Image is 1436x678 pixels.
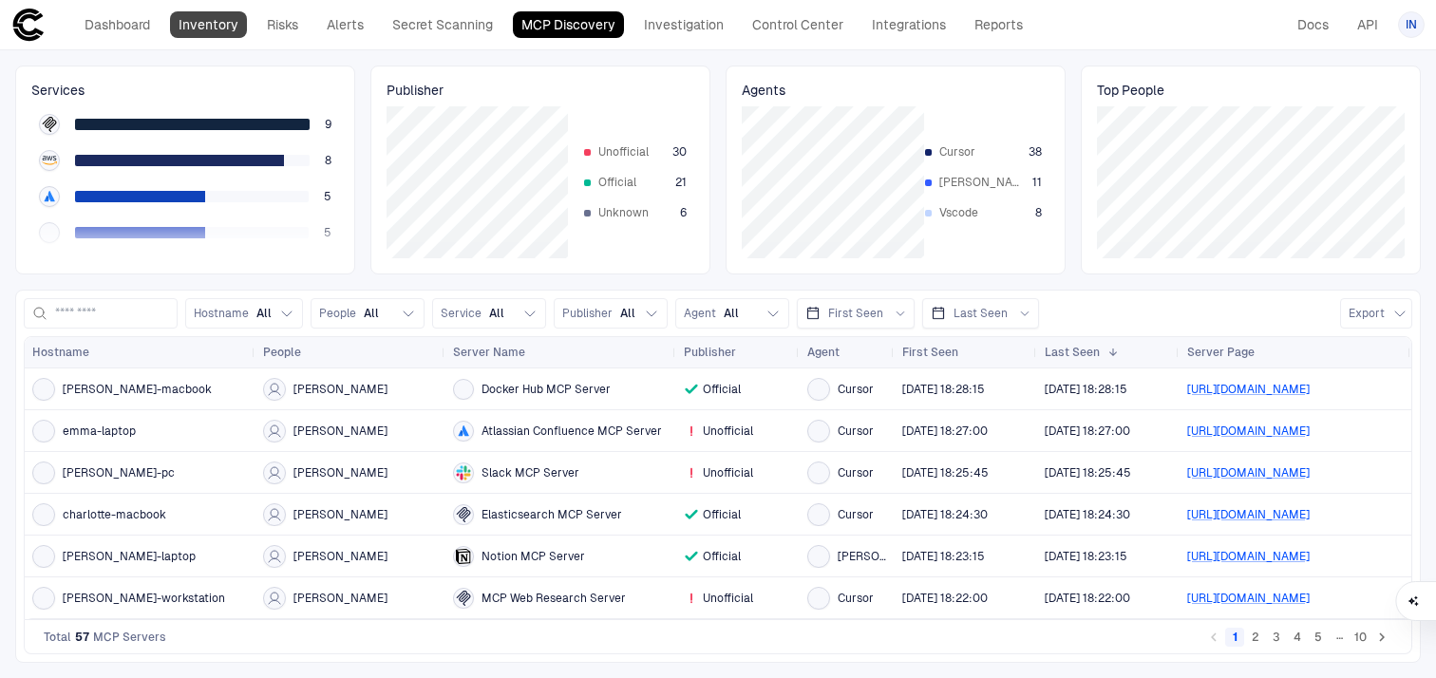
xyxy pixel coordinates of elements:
[703,507,741,522] span: Official
[293,382,387,397] span: [PERSON_NAME]
[63,382,212,397] span: [PERSON_NAME]-macbook
[1351,628,1370,647] button: Go to page 10
[902,549,985,564] span: [DATE] 18:23:15
[684,345,736,360] span: Publisher
[902,549,985,564] div: 25.8.2025 15:23:15 (GMT+00:00 UTC)
[482,382,611,397] span: Docker Hub MCP Server
[1045,507,1130,522] div: 25.8.2025 15:24:30 (GMT+00:00 UTC)
[1045,424,1130,439] span: [DATE] 18:27:00
[838,382,874,397] span: Cursor
[1035,205,1042,220] span: 8
[324,225,331,240] span: 5
[44,630,71,645] span: Total
[838,591,874,606] span: Cursor
[1187,424,1310,438] a: [URL][DOMAIN_NAME]
[1045,465,1131,480] div: 25.8.2025 15:25:45 (GMT+00:00 UTC)
[902,591,988,606] div: 25.8.2025 15:22:00 (GMT+00:00 UTC)
[902,424,988,439] span: [DATE] 18:27:00
[902,465,989,480] span: [DATE] 18:25:45
[620,306,635,321] span: All
[293,465,387,480] span: [PERSON_NAME]
[838,424,874,439] span: Cursor
[1045,507,1130,522] span: [DATE] 18:24:30
[194,306,249,321] span: Hostname
[902,507,988,522] span: [DATE] 18:24:30
[1045,591,1130,606] div: 25.8.2025 15:22:00 (GMT+00:00 UTC)
[1288,628,1307,647] button: Go to page 4
[513,11,624,38] a: MCP Discovery
[1225,628,1244,647] button: page 1
[325,117,331,132] span: 9
[1187,592,1310,605] a: [URL][DOMAIN_NAME]
[554,298,668,329] button: PublisherAll
[838,465,874,480] span: Cursor
[42,153,57,168] div: AWS
[63,465,175,480] span: [PERSON_NAME]-pc
[838,507,874,522] span: Cursor
[482,591,626,606] span: MCP Web Research Server
[1372,628,1391,647] button: Go to next page
[453,345,525,360] span: Server Name
[1045,549,1127,564] div: 25.8.2025 15:23:15 (GMT+00:00 UTC)
[1309,628,1328,647] button: Go to page 5
[258,11,307,38] a: Risks
[319,306,356,321] span: People
[703,382,741,397] span: Official
[318,11,372,38] a: Alerts
[562,306,613,321] span: Publisher
[939,144,1006,160] span: Cursor
[703,424,753,439] span: Unofficial
[724,306,739,321] span: All
[1187,508,1310,521] a: [URL][DOMAIN_NAME]
[63,507,166,522] span: charlotte-macbook
[324,189,331,204] span: 5
[1330,628,1349,647] div: …
[256,306,272,321] span: All
[1406,17,1417,32] span: IN
[311,298,425,329] button: PeopleAll
[387,82,694,99] span: Publisher
[598,175,665,190] span: Official
[1187,550,1310,563] a: [URL][DOMAIN_NAME]
[325,153,331,168] span: 8
[1045,549,1127,564] span: [DATE] 18:23:15
[263,345,301,360] span: People
[1097,82,1405,99] span: Top People
[598,205,665,220] span: Unknown
[63,591,225,606] span: [PERSON_NAME]-workstation
[93,630,166,645] span: MCP Servers
[42,189,57,204] div: Atlassian
[1340,298,1412,329] button: Export
[598,144,665,160] span: Unofficial
[902,465,989,480] div: 25.8.2025 15:25:45 (GMT+00:00 UTC)
[32,345,89,360] span: Hostname
[63,549,196,564] span: [PERSON_NAME]-laptop
[675,298,789,329] button: AgentAll
[441,306,482,321] span: Service
[293,424,387,439] span: [PERSON_NAME]
[293,591,387,606] span: [PERSON_NAME]
[482,424,662,439] span: Atlassian Confluence MCP Server
[384,11,501,38] a: Secret Scanning
[954,306,1008,321] span: Last Seen
[807,345,840,360] span: Agent
[185,298,303,329] button: HostnameAll
[456,549,471,564] div: Notion
[863,11,954,38] a: Integrations
[1267,628,1286,647] button: Go to page 3
[902,345,958,360] span: First Seen
[293,549,387,564] span: [PERSON_NAME]
[672,144,687,160] span: 30
[31,82,339,99] span: Services
[1045,424,1130,439] div: 25.8.2025 15:27:00 (GMT+00:00 UTC)
[680,205,687,220] span: 6
[482,465,579,480] span: Slack MCP Server
[75,630,89,645] span: 57
[902,382,985,397] div: 25.8.2025 15:28:15 (GMT+00:00 UTC)
[1203,626,1392,649] nav: pagination navigation
[293,507,387,522] span: [PERSON_NAME]
[1045,382,1127,397] div: 25.8.2025 15:28:15 (GMT+00:00 UTC)
[939,175,1025,190] span: [PERSON_NAME]
[742,82,1049,99] span: Agents
[63,424,136,439] span: emma-laptop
